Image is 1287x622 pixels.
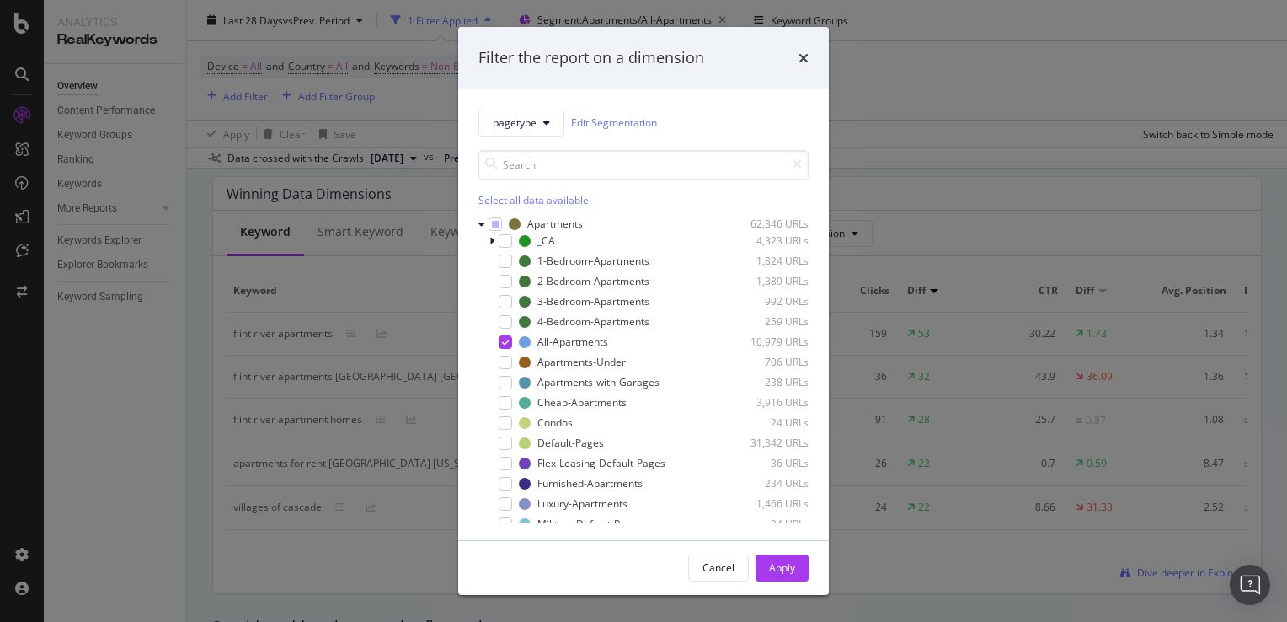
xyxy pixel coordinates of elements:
[726,294,809,308] div: 992 URLs
[537,456,665,470] div: Flex-Leasing-Default-Pages
[726,517,809,531] div: 34 URLs
[571,114,657,131] a: Edit Segmentation
[537,254,649,268] div: 1-Bedroom-Apartments
[537,274,649,288] div: 2-Bedroom-Apartments
[726,355,809,369] div: 706 URLs
[726,233,809,248] div: 4,323 URLs
[756,555,809,582] button: Apply
[726,476,809,491] div: 234 URLs
[537,314,649,329] div: 4-Bedroom-Apartments
[726,335,809,349] div: 10,979 URLs
[537,375,660,389] div: Apartments-with-Garages
[537,416,573,430] div: Condos
[726,416,809,430] div: 24 URLs
[537,476,643,491] div: Furnished-Apartments
[493,115,537,130] span: pagetype
[798,47,809,69] div: times
[478,150,809,180] input: Search
[537,335,608,349] div: All-Apartments
[478,193,809,207] div: Select all data available
[726,375,809,389] div: 238 URLs
[726,496,809,511] div: 1,466 URLs
[537,496,627,511] div: Luxury-Apartments
[478,47,704,69] div: Filter the report on a dimension
[1230,565,1270,605] div: Open Intercom Messenger
[537,517,643,531] div: Military-Default-Pages
[726,456,809,470] div: 36 URLs
[478,110,564,137] button: pagetype
[726,395,809,410] div: 3,916 URLs
[688,555,749,582] button: Cancel
[702,560,734,575] div: Cancel
[537,233,555,248] div: _CA
[527,217,583,231] div: Apartments
[458,27,829,595] div: modal
[769,560,795,575] div: Apply
[726,254,809,268] div: 1,824 URLs
[726,314,809,329] div: 259 URLs
[726,436,809,450] div: 31,342 URLs
[537,395,627,410] div: Cheap-Apartments
[537,355,626,369] div: Apartments-Under
[726,217,809,231] div: 62,346 URLs
[726,274,809,288] div: 1,389 URLs
[537,294,649,308] div: 3-Bedroom-Apartments
[537,436,604,450] div: Default-Pages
